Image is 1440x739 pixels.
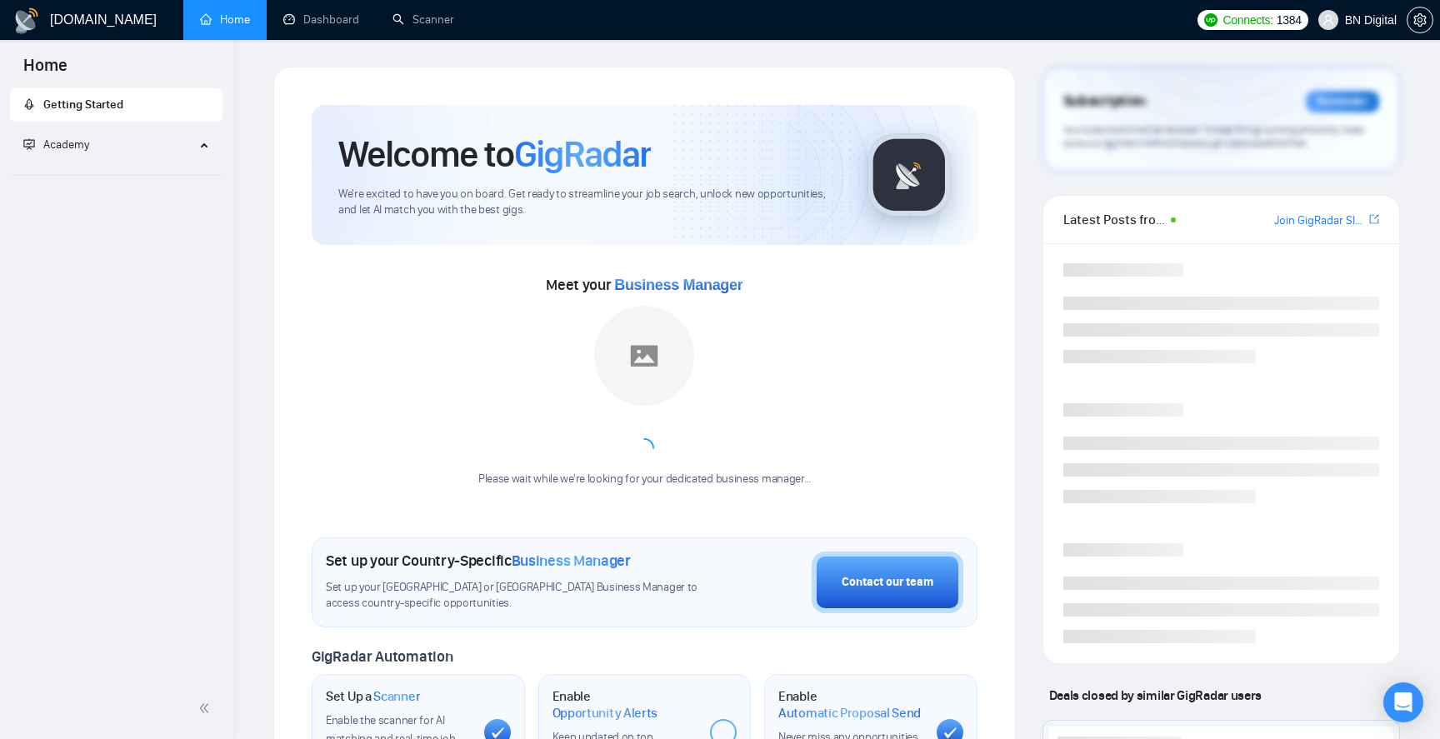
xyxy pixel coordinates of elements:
[1322,14,1334,26] span: user
[10,88,222,122] li: Getting Started
[23,137,89,152] span: Academy
[778,688,923,721] h1: Enable
[1042,681,1268,710] span: Deals closed by similar GigRadar users
[614,277,742,293] span: Business Manager
[1369,212,1379,226] span: export
[1204,13,1217,27] img: upwork-logo.png
[594,306,694,406] img: placeholder.png
[552,688,697,721] h1: Enable
[13,7,40,34] img: logo
[778,705,921,722] span: Automatic Proposal Send
[1369,212,1379,227] a: export
[338,187,841,218] span: We're excited to have you on board. Get ready to streamline your job search, unlock new opportuni...
[23,98,35,110] span: rocket
[10,168,222,179] li: Academy Homepage
[468,472,821,487] div: Please wait while we're looking for your dedicated business manager...
[312,647,452,666] span: GigRadar Automation
[326,688,420,705] h1: Set Up a
[842,573,933,592] div: Contact our team
[200,12,250,27] a: homeHome
[338,132,651,177] h1: Welcome to
[1383,682,1423,722] div: Open Intercom Messenger
[1306,91,1379,112] div: Reminder
[867,133,951,217] img: gigradar-logo.png
[10,53,81,88] span: Home
[546,276,742,294] span: Meet your
[512,552,631,570] span: Business Manager
[392,12,454,27] a: searchScanner
[1222,11,1272,29] span: Connects:
[373,688,420,705] span: Scanner
[1063,123,1363,150] span: Your subscription will be renewed. To keep things running smoothly, make sure your payment method...
[23,138,35,150] span: fund-projection-screen
[283,12,359,27] a: dashboardDashboard
[812,552,963,613] button: Contact our team
[1407,13,1432,27] span: setting
[1063,209,1166,230] span: Latest Posts from the GigRadar Community
[198,700,215,717] span: double-left
[552,705,658,722] span: Opportunity Alerts
[1063,87,1146,116] span: Subscription
[1407,7,1433,33] button: setting
[43,137,89,152] span: Academy
[630,434,658,462] span: loading
[1407,13,1433,27] a: setting
[1274,212,1366,230] a: Join GigRadar Slack Community
[326,552,631,570] h1: Set up your Country-Specific
[514,132,651,177] span: GigRadar
[1277,11,1302,29] span: 1384
[43,97,123,112] span: Getting Started
[326,580,708,612] span: Set up your [GEOGRAPHIC_DATA] or [GEOGRAPHIC_DATA] Business Manager to access country-specific op...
